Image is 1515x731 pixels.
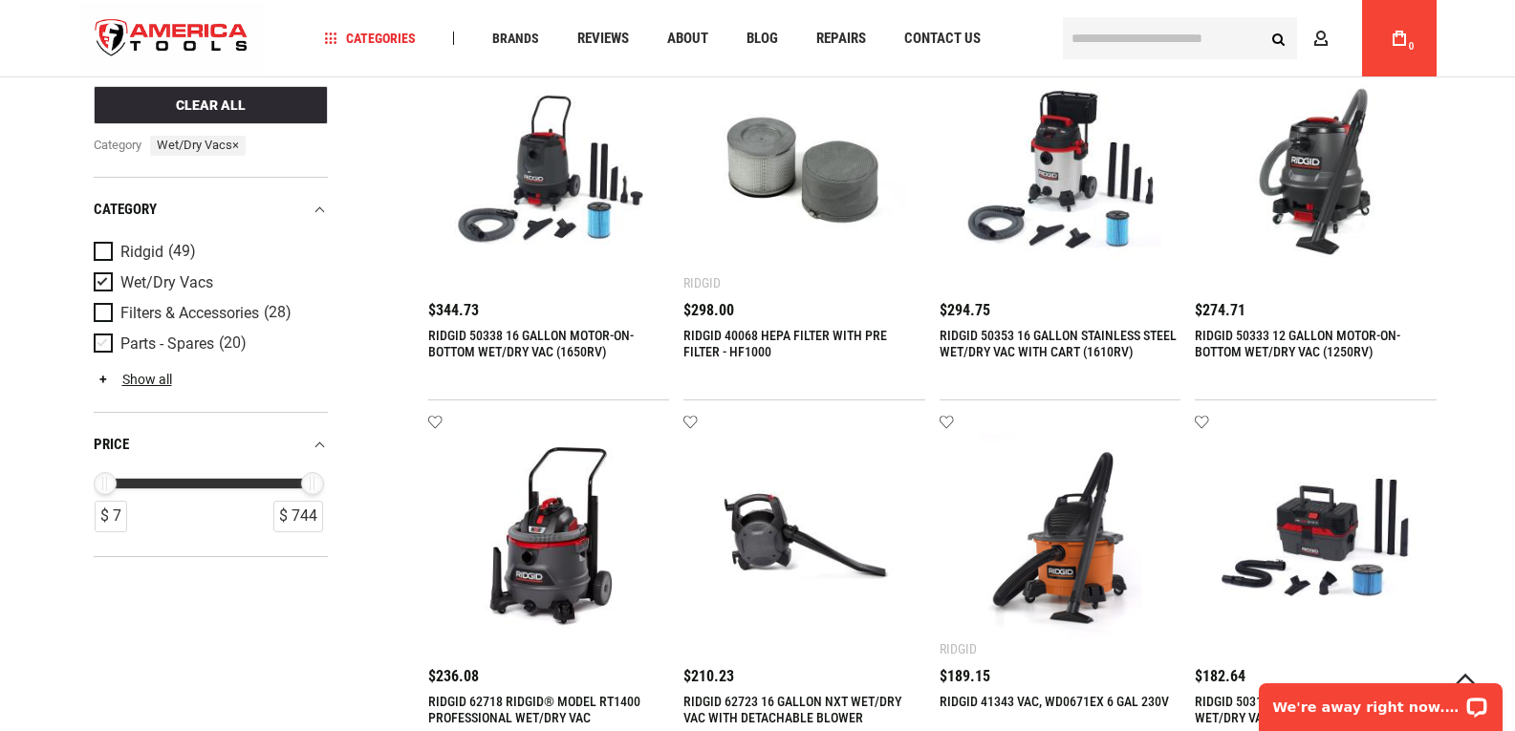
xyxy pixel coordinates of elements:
div: Ridgid [940,641,977,656]
a: RIDGID 62718 RIDGID® MODEL RT1400 PROFESSIONAL WET/DRY VAC [428,694,640,725]
a: store logo [79,3,265,75]
div: category [94,197,328,223]
a: RIDGID 50318 4.5 GALLON PROPACK® WET/DRY VAC (4500RV) [1195,694,1403,725]
img: RIDGID 50333 12 GALLON MOTOR-ON-BOTTOM WET/DRY VAC (1250RV) [1214,69,1418,272]
span: × [232,138,239,152]
span: $210.23 [683,669,734,684]
a: RIDGID 50338 16 GALLON MOTOR-ON-BOTTOM WET/DRY VAC (1650RV) [428,328,634,359]
span: Wet/Dry Vacs [150,136,246,156]
img: RIDGID 62723 16 GALLON NXT WET/DRY VAC WITH DETACHABLE BLOWER [703,434,906,637]
span: $344.73 [428,303,479,318]
a: About [659,26,717,52]
div: $ 7 [95,501,127,532]
a: Reviews [569,26,638,52]
a: RIDGID 41343 VAC, WD0671EX 6 GAL 230V [940,694,1169,709]
a: Wet/Dry Vacs [94,272,323,293]
span: Brands [492,32,539,45]
span: category [94,136,143,156]
img: RIDGID 50338 16 GALLON MOTOR-ON-BOTTOM WET/DRY VAC (1650RV) [447,69,651,272]
a: Parts - Spares (20) [94,333,323,355]
a: Ridgid (49) [94,242,323,263]
a: Contact Us [896,26,989,52]
span: About [667,32,708,46]
a: Repairs [808,26,875,52]
div: price [94,432,328,458]
span: $182.64 [1195,669,1245,684]
div: $ 744 [273,501,323,532]
img: RIDGID 40068 HEPA FILTER WITH PRE FILTER - HF1000 [703,69,906,272]
img: RIDGID 41343 VAC, WD0671EX 6 GAL 230V [959,434,1162,637]
span: $298.00 [683,303,734,318]
span: Blog [747,32,778,46]
span: Categories [324,32,416,45]
img: RIDGID 50318 4.5 GALLON PROPACK® WET/DRY VAC (4500RV) [1214,434,1418,637]
span: $236.08 [428,669,479,684]
span: Parts - Spares [120,335,214,353]
span: Repairs [816,32,866,46]
img: America Tools [79,3,265,75]
span: $189.15 [940,669,990,684]
a: RIDGID 62723 16 GALLON NXT WET/DRY VAC WITH DETACHABLE BLOWER [683,694,901,725]
span: Reviews [577,32,629,46]
span: Filters & Accessories [120,305,259,322]
a: Categories [315,26,424,52]
img: RIDGID 62718 RIDGID® MODEL RT1400 PROFESSIONAL WET/DRY VAC [447,434,651,637]
div: Ridgid [683,275,721,290]
span: Contact Us [904,32,981,46]
a: RIDGID 50353 16 GALLON STAINLESS STEEL WET/DRY VAC WITH CART (1610RV) [940,328,1177,359]
span: $294.75 [940,303,990,318]
button: Search [1261,20,1297,56]
a: Show all [94,372,172,387]
a: Blog [738,26,787,52]
span: Wet/Dry Vacs [120,274,213,291]
span: (28) [264,305,292,321]
span: Ridgid [120,244,163,261]
a: Filters & Accessories (28) [94,303,323,324]
a: RIDGID 40068 HEPA FILTER WITH PRE FILTER - HF1000 [683,328,887,359]
button: Clear All [94,86,328,124]
span: 0 [1409,41,1415,52]
span: (20) [219,335,247,352]
span: (49) [168,244,196,260]
span: $274.71 [1195,303,1245,318]
iframe: LiveChat chat widget [1246,671,1515,731]
a: RIDGID 50333 12 GALLON MOTOR-ON-BOTTOM WET/DRY VAC (1250RV) [1195,328,1400,359]
img: RIDGID 50353 16 GALLON STAINLESS STEEL WET/DRY VAC WITH CART (1610RV) [959,69,1162,272]
a: Brands [484,26,548,52]
div: Product Filters [94,177,328,557]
